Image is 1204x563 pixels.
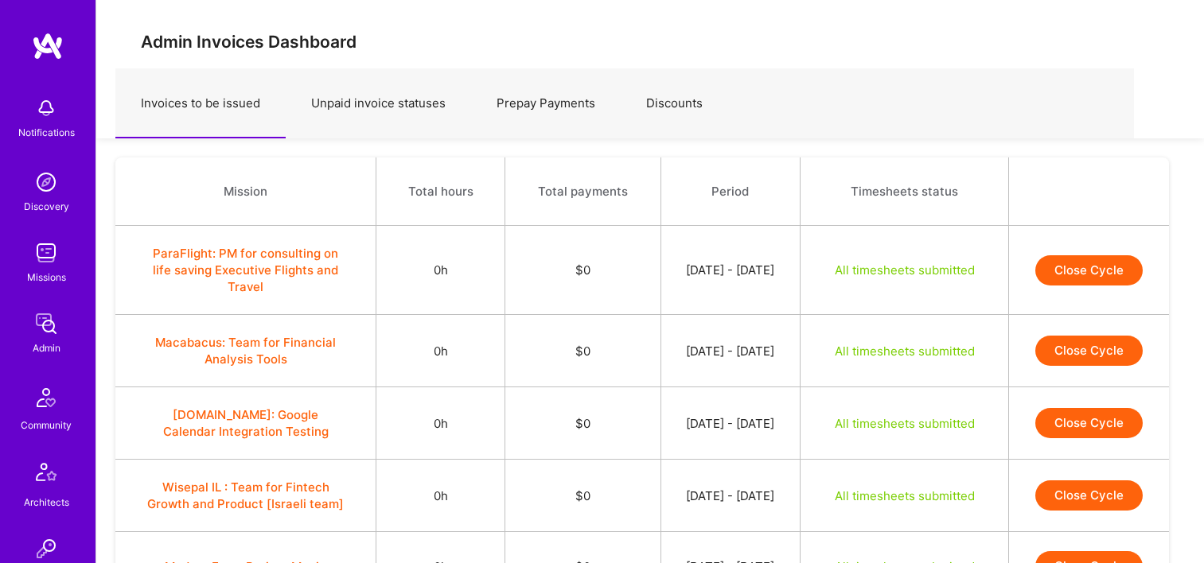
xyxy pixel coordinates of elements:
div: Architects [24,494,69,511]
div: Community [21,417,72,433]
td: $0 [505,315,660,387]
td: [DATE] - [DATE] [660,226,801,315]
a: Prepay Payments [471,69,621,138]
div: All timesheets submitted [820,262,988,278]
img: Architects [27,456,65,494]
h3: Admin Invoices Dashboard [141,32,1159,52]
div: Admin [33,340,60,356]
div: All timesheets submitted [820,343,988,359]
img: logo [32,32,64,60]
img: teamwork [30,237,62,269]
button: Close Cycle [1035,480,1143,511]
td: [DATE] - [DATE] [660,315,801,387]
button: Macabacus: Team for Financial Analysis Tools [146,334,345,367]
div: Discovery [24,198,69,215]
div: Notifications [18,124,75,141]
td: 0h [376,315,505,387]
div: All timesheets submitted [820,415,988,432]
img: bell [30,92,62,124]
td: 0h [376,387,505,460]
td: 0h [376,460,505,532]
img: Community [27,379,65,417]
td: $0 [505,226,660,315]
img: discovery [30,166,62,198]
div: All timesheets submitted [820,487,988,504]
th: Mission [115,157,376,226]
td: $0 [505,460,660,532]
th: Total hours [376,157,505,226]
button: [DOMAIN_NAME]: Google Calendar Integration Testing [146,406,345,440]
td: $0 [505,387,660,460]
td: [DATE] - [DATE] [660,387,801,460]
th: Total payments [505,157,660,226]
th: Timesheets status [801,157,1008,226]
a: Discounts [621,69,728,138]
a: Invoices to be issued [115,69,286,138]
td: [DATE] - [DATE] [660,460,801,532]
button: ParaFlight: PM for consulting on life saving Executive Flights and Travel [146,245,345,295]
div: Missions [27,269,66,285]
button: Close Cycle [1035,336,1143,366]
button: Close Cycle [1035,408,1143,438]
a: Unpaid invoice statuses [286,69,471,138]
button: Close Cycle [1035,255,1143,285]
button: Wisepal IL : Team for Fintech Growth and Product [Israeli team] [146,479,345,512]
td: 0h [376,226,505,315]
img: admin teamwork [30,308,62,340]
th: Period [660,157,801,226]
